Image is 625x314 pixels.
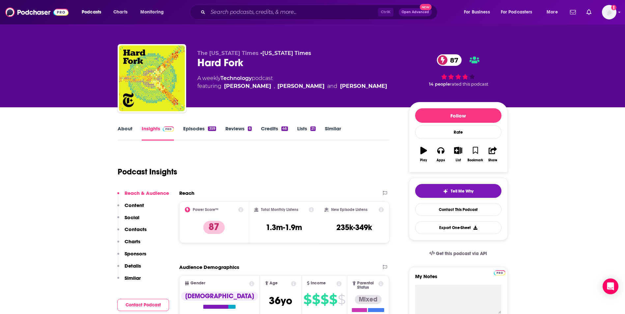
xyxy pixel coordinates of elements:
span: Ctrl K [378,8,393,16]
a: Episodes359 [183,125,216,141]
div: 87 14 peoplerated this podcast [409,50,508,91]
span: • [260,50,311,56]
div: [PERSON_NAME] [340,82,387,90]
div: Play [420,158,427,162]
span: Income [311,281,326,285]
img: tell me why sparkle [443,189,448,194]
span: $ [303,294,311,305]
h3: 1.3m-1.9m [266,222,302,232]
a: Charts [109,7,131,17]
h2: Audience Demographics [179,264,239,270]
button: Content [117,202,144,214]
div: List [456,158,461,162]
img: User Profile [602,5,616,19]
button: tell me why sparkleTell Me Why [415,184,501,198]
div: Search podcasts, credits, & more... [196,5,444,20]
a: Show notifications dropdown [567,7,579,18]
p: Content [125,202,144,208]
span: $ [329,294,337,305]
a: About [118,125,132,141]
div: [DEMOGRAPHIC_DATA] [181,292,258,301]
a: Lists21 [297,125,316,141]
button: Follow [415,108,501,123]
button: Contacts [117,226,147,238]
div: 6 [248,126,252,131]
a: [US_STATE] Times [262,50,311,56]
span: New [420,4,432,10]
button: List [449,143,467,166]
a: Kevin Roose [277,82,325,90]
span: Logged in as AlexMerceron [602,5,616,19]
p: Similar [125,275,141,281]
span: 14 people [429,82,450,87]
span: For Business [464,8,490,17]
button: open menu [497,7,542,17]
span: featuring [197,82,387,90]
button: Show profile menu [602,5,616,19]
button: Social [117,214,139,226]
input: Search podcasts, credits, & more... [208,7,378,17]
button: Reach & Audience [117,190,169,202]
span: 87 [443,54,462,66]
img: Podchaser - Follow, Share and Rate Podcasts [5,6,69,18]
div: 21 [310,126,316,131]
span: $ [312,294,320,305]
button: open menu [459,7,498,17]
a: 87 [437,54,462,66]
a: InsightsPodchaser Pro [142,125,174,141]
div: Rate [415,125,501,139]
img: Podchaser Pro [163,126,174,132]
div: A weekly podcast [197,74,387,90]
span: Parental Status [357,281,377,290]
h2: New Episode Listens [331,207,367,212]
span: rated this podcast [450,82,488,87]
h2: Total Monthly Listens [261,207,298,212]
h1: Podcast Insights [118,167,177,177]
span: $ [338,294,345,305]
span: Get this podcast via API [436,251,487,256]
h2: Power Score™ [193,207,218,212]
span: More [547,8,558,17]
a: Technology [220,75,252,81]
label: My Notes [415,273,501,285]
span: Age [270,281,278,285]
button: Export One-Sheet [415,221,501,234]
div: 46 [281,126,288,131]
a: Hard Fork [119,45,185,111]
p: Sponsors [125,250,146,257]
button: Play [415,143,432,166]
div: Share [488,158,497,162]
p: Charts [125,238,140,245]
button: Apps [432,143,449,166]
button: Share [484,143,501,166]
button: open menu [136,7,172,17]
button: Contact Podcast [117,299,169,311]
button: Sponsors [117,250,146,263]
span: Tell Me Why [451,189,473,194]
button: Details [117,263,141,275]
button: Bookmark [467,143,484,166]
p: Reach & Audience [125,190,169,196]
span: and [327,82,337,90]
div: Apps [437,158,445,162]
a: Pro website [494,269,505,275]
span: $ [321,294,328,305]
p: Social [125,214,139,221]
img: Podchaser Pro [494,270,505,275]
a: Kara Swisher [224,82,271,90]
button: Open AdvancedNew [399,8,432,16]
p: Contacts [125,226,147,232]
a: Reviews6 [225,125,252,141]
span: The [US_STATE] Times [197,50,259,56]
span: Monitoring [140,8,164,17]
h3: 235k-349k [336,222,372,232]
span: Gender [190,281,205,285]
span: Podcasts [82,8,101,17]
div: Mixed [355,295,382,304]
div: Open Intercom Messenger [603,278,618,294]
a: Similar [325,125,341,141]
div: Bookmark [468,158,483,162]
span: 36 yo [269,294,292,307]
span: For Podcasters [501,8,532,17]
